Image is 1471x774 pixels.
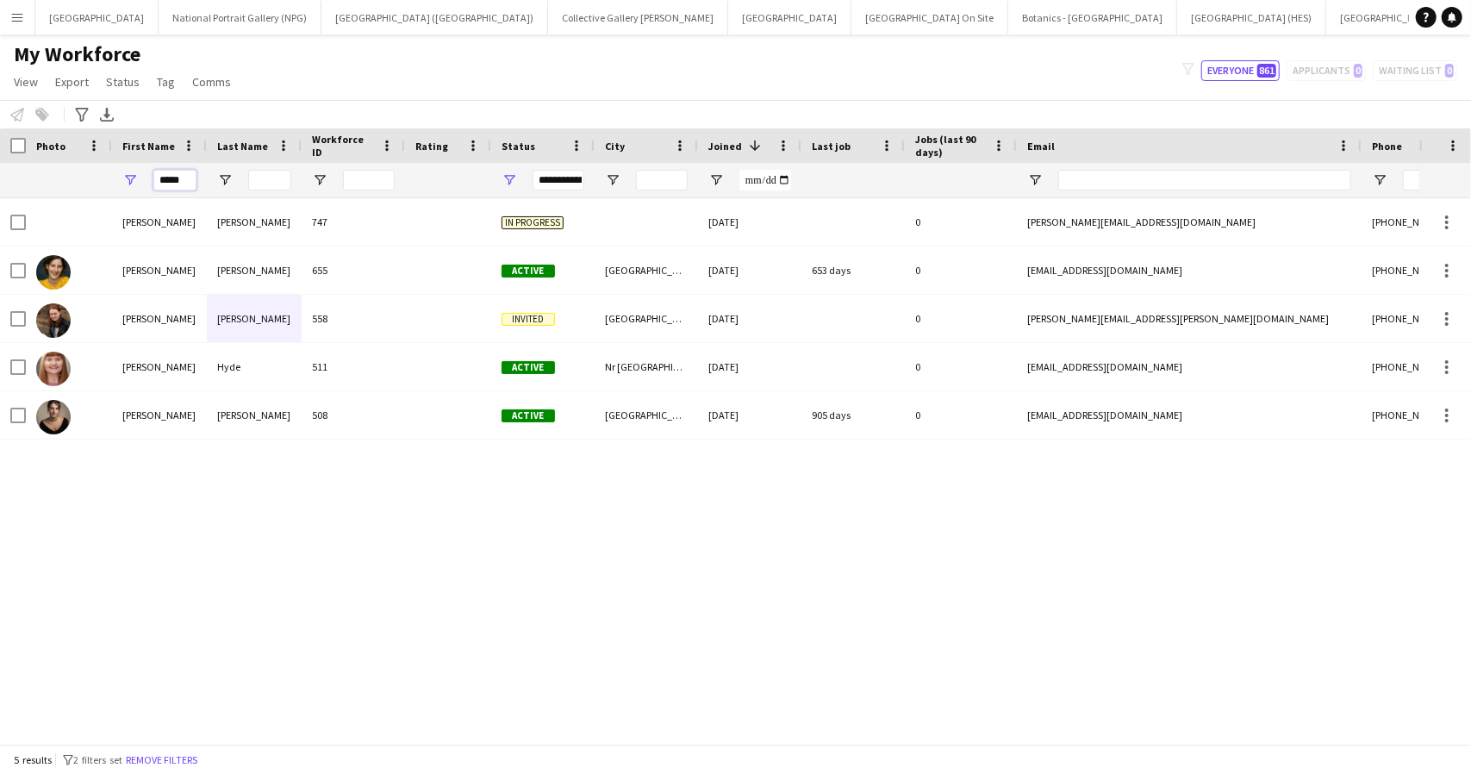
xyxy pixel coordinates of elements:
img: Laura Sophie Helbig [36,255,71,290]
input: Email Filter Input [1058,170,1351,190]
div: 655 [302,247,405,294]
span: Status [106,74,140,90]
div: 0 [905,247,1017,294]
button: Open Filter Menu [217,172,233,188]
button: Open Filter Menu [312,172,327,188]
div: 747 [302,198,405,246]
div: [EMAIL_ADDRESS][DOMAIN_NAME] [1017,247,1362,294]
button: Open Filter Menu [1372,172,1387,188]
div: Nr [GEOGRAPHIC_DATA] [595,343,698,390]
span: Photo [36,140,65,153]
button: Open Filter Menu [605,172,620,188]
span: First Name [122,140,175,153]
div: 508 [302,391,405,439]
div: [PERSON_NAME] [112,343,207,390]
span: My Workforce [14,41,140,67]
div: 905 days [801,391,905,439]
input: Last Name Filter Input [248,170,291,190]
span: Workforce ID [312,133,374,159]
span: Tag [157,74,175,90]
div: 511 [302,343,405,390]
input: City Filter Input [636,170,688,190]
div: [PERSON_NAME] [207,198,302,246]
div: 0 [905,198,1017,246]
span: View [14,74,38,90]
span: Phone [1372,140,1402,153]
div: [DATE] [698,247,801,294]
span: Email [1027,140,1055,153]
img: Laura Milton [36,303,71,338]
button: Everyone861 [1201,60,1280,81]
input: Workforce ID Filter Input [343,170,395,190]
div: 653 days [801,247,905,294]
div: [PERSON_NAME] [207,247,302,294]
div: [GEOGRAPHIC_DATA] [595,391,698,439]
div: [DATE] [698,391,801,439]
div: [EMAIL_ADDRESS][DOMAIN_NAME] [1017,391,1362,439]
app-action-btn: Advanced filters [72,104,92,125]
span: Export [55,74,89,90]
span: Invited [502,313,555,326]
span: Last Name [217,140,268,153]
div: [PERSON_NAME] [112,295,207,342]
div: 0 [905,343,1017,390]
div: [PERSON_NAME] [112,247,207,294]
span: 861 [1257,64,1276,78]
a: View [7,71,45,93]
div: [DATE] [698,198,801,246]
div: 558 [302,295,405,342]
button: Open Filter Menu [502,172,517,188]
button: [GEOGRAPHIC_DATA] [728,1,851,34]
span: Joined [708,140,742,153]
span: Rating [415,140,448,153]
div: [PERSON_NAME][EMAIL_ADDRESS][PERSON_NAME][DOMAIN_NAME] [1017,295,1362,342]
span: 2 filters set [73,753,122,766]
span: Active [502,361,555,374]
div: [PERSON_NAME] [112,391,207,439]
div: [PERSON_NAME] [207,295,302,342]
button: Open Filter Menu [708,172,724,188]
div: 0 [905,295,1017,342]
span: Active [502,265,555,278]
div: [PERSON_NAME] [207,391,302,439]
button: Botanics - [GEOGRAPHIC_DATA] [1008,1,1177,34]
a: Tag [150,71,182,93]
button: Open Filter Menu [1027,172,1043,188]
span: Last job [812,140,851,153]
button: Collective Gallery [PERSON_NAME] [548,1,728,34]
div: Hyde [207,343,302,390]
div: [PERSON_NAME][EMAIL_ADDRESS][DOMAIN_NAME] [1017,198,1362,246]
span: Active [502,409,555,422]
app-action-btn: Export XLSX [97,104,117,125]
a: Export [48,71,96,93]
span: Jobs (last 90 days) [915,133,986,159]
span: City [605,140,625,153]
span: In progress [502,216,564,229]
input: First Name Filter Input [153,170,196,190]
div: [PERSON_NAME] [112,198,207,246]
div: [DATE] [698,295,801,342]
button: [GEOGRAPHIC_DATA] (HES) [1177,1,1326,34]
div: [GEOGRAPHIC_DATA] [595,247,698,294]
div: 0 [905,391,1017,439]
span: Comms [192,74,231,90]
a: Status [99,71,146,93]
span: Status [502,140,535,153]
div: [DATE] [698,343,801,390]
button: [GEOGRAPHIC_DATA] [35,1,159,34]
button: National Portrait Gallery (NPG) [159,1,321,34]
img: Laura Hyde [36,352,71,386]
div: [GEOGRAPHIC_DATA] [595,295,698,342]
input: Joined Filter Input [739,170,791,190]
img: Laura Finnemore [36,400,71,434]
div: [EMAIL_ADDRESS][DOMAIN_NAME] [1017,343,1362,390]
button: [GEOGRAPHIC_DATA] ([GEOGRAPHIC_DATA]) [321,1,548,34]
button: [GEOGRAPHIC_DATA] On Site [851,1,1008,34]
a: Comms [185,71,238,93]
button: Open Filter Menu [122,172,138,188]
button: Remove filters [122,751,201,770]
